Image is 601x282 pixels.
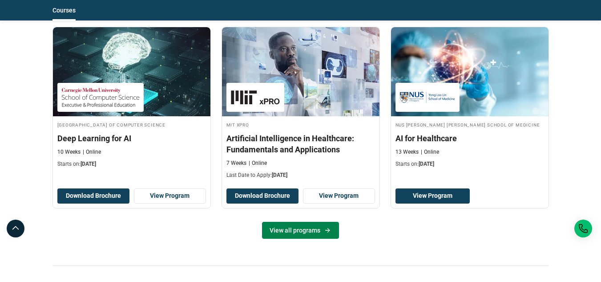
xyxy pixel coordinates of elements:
h4: NUS [PERSON_NAME] [PERSON_NAME] School of Medicine [395,121,544,128]
h3: Artificial Intelligence in Healthcare: Fundamentals and Applications [226,133,375,155]
a: AI and Machine Learning Course by Carnegie Mellon University School of Computer Science - Septemb... [53,27,210,172]
a: View Program [134,188,206,204]
p: 7 Weeks [226,159,246,167]
img: Artificial Intelligence in Healthcare: Fundamentals and Applications | Online AI and Machine Lear... [222,27,379,116]
button: Download Brochure [57,188,129,204]
span: [DATE] [419,161,434,167]
a: View all programs [262,222,339,239]
p: Online [83,148,101,156]
p: Starts on: [395,160,544,168]
h3: AI for Healthcare [395,133,544,144]
img: NUS Yong Loo Lin School of Medicine [400,87,455,107]
p: Online [249,159,267,167]
p: 13 Weeks [395,148,419,156]
span: [DATE] [81,161,96,167]
button: Download Brochure [226,188,298,204]
a: View Program [395,188,470,204]
p: Last Date to Apply: [226,172,375,179]
h4: [GEOGRAPHIC_DATA] of Computer Science [57,121,206,128]
img: AI for Healthcare | Online AI and Machine Learning Course [391,27,549,116]
p: Starts on: [57,160,206,168]
span: [DATE] [272,172,287,178]
p: 10 Weeks [57,148,81,156]
img: Carnegie Mellon University School of Computer Science [62,87,139,107]
p: Online [421,148,439,156]
a: AI and Machine Learning Course by MIT xPRO - September 25, 2025 MIT xPRO MIT xPRO Artificial Inte... [222,27,379,184]
img: Deep Learning for AI | Online AI and Machine Learning Course [53,27,210,116]
h4: MIT xPRO [226,121,375,128]
a: View Program [303,188,375,204]
h3: Deep Learning for AI [57,133,206,144]
img: MIT xPRO [231,87,280,107]
a: AI and Machine Learning Course by NUS Yong Loo Lin School of Medicine - September 30, 2025 NUS Yo... [391,27,549,172]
